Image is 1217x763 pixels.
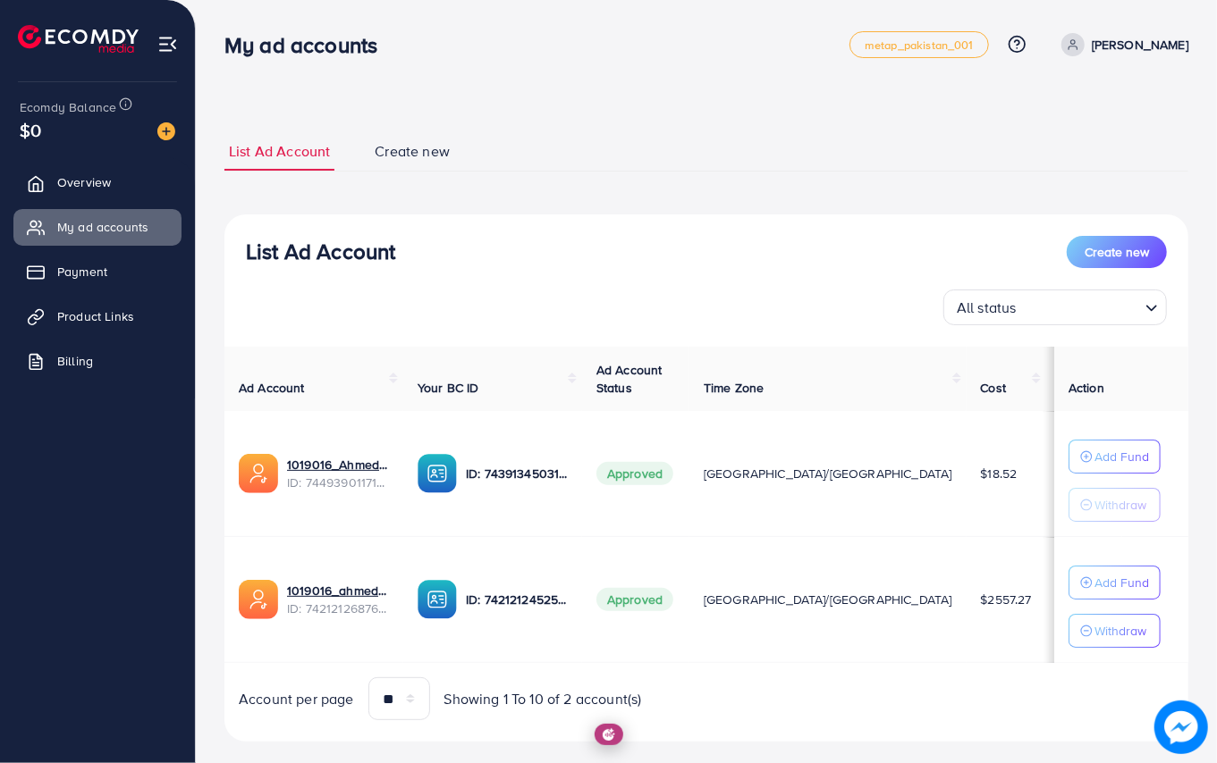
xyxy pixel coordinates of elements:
[20,98,116,116] span: Ecomdy Balance
[943,289,1167,325] div: Search for option
[246,239,395,264] h3: List Ad Account
[1094,572,1149,593] p: Add Fund
[13,164,182,200] a: Overview
[1085,243,1149,261] span: Create new
[466,463,568,484] p: ID: 7439134503152451585
[18,25,139,53] img: logo
[596,361,663,397] span: Ad Account Status
[229,141,330,162] span: List Ad Account
[57,352,93,370] span: Billing
[1069,379,1104,397] span: Action
[1094,446,1149,467] p: Add Fund
[981,465,1018,482] span: $18.52
[849,31,989,58] a: metap_pakistan_001
[466,589,568,610] p: ID: 7421212452513497105
[1069,614,1161,648] button: Withdraw
[287,582,389,618] div: <span class='underline'>1019016_ahmedraza_1727885739440</span></br>7421212687658483713
[1069,440,1161,474] button: Add Fund
[57,263,107,281] span: Payment
[704,379,764,397] span: Time Zone
[865,39,974,51] span: metap_pakistan_001
[981,591,1032,608] span: $2557.27
[1054,33,1188,56] a: [PERSON_NAME]
[981,379,1007,397] span: Cost
[1094,494,1146,516] p: Withdraw
[287,456,389,492] div: <span class='underline'>1019016_Ahmed raza new 2_1734446302370</span></br>7449390117170561040
[57,173,111,191] span: Overview
[13,209,182,245] a: My ad accounts
[1067,236,1167,268] button: Create new
[704,591,952,608] span: [GEOGRAPHIC_DATA]/[GEOGRAPHIC_DATA]
[57,307,134,325] span: Product Links
[287,582,389,599] a: 1019016_ahmedraza_1727885739440
[13,343,182,379] a: Billing
[953,295,1020,321] span: All status
[1069,566,1161,599] button: Add Fund
[596,588,673,611] span: Approved
[239,379,305,397] span: Ad Account
[418,379,479,397] span: Your BC ID
[20,117,41,143] span: $0
[13,298,182,334] a: Product Links
[596,462,673,485] span: Approved
[418,454,457,493] img: ic-ba-acc.ded83a64.svg
[1094,620,1146,641] p: Withdraw
[287,599,389,617] span: ID: 7421212687658483713
[1022,291,1138,321] input: Search for option
[418,580,457,619] img: ic-ba-acc.ded83a64.svg
[1092,34,1188,55] p: [PERSON_NAME]
[444,689,642,709] span: Showing 1 To 10 of 2 account(s)
[157,34,178,54] img: menu
[239,580,278,619] img: ic-ads-acc.e4c84228.svg
[1069,488,1161,522] button: Withdraw
[287,456,389,474] a: 1019016_Ahmed raza new 2_1734446302370
[13,254,182,289] a: Payment
[1154,700,1208,754] img: image
[287,474,389,491] span: ID: 7449390117170561040
[375,141,450,162] span: Create new
[704,465,952,482] span: [GEOGRAPHIC_DATA]/[GEOGRAPHIC_DATA]
[57,218,148,236] span: My ad accounts
[239,454,278,493] img: ic-ads-acc.e4c84228.svg
[224,32,392,58] h3: My ad accounts
[157,122,175,140] img: image
[239,689,354,709] span: Account per page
